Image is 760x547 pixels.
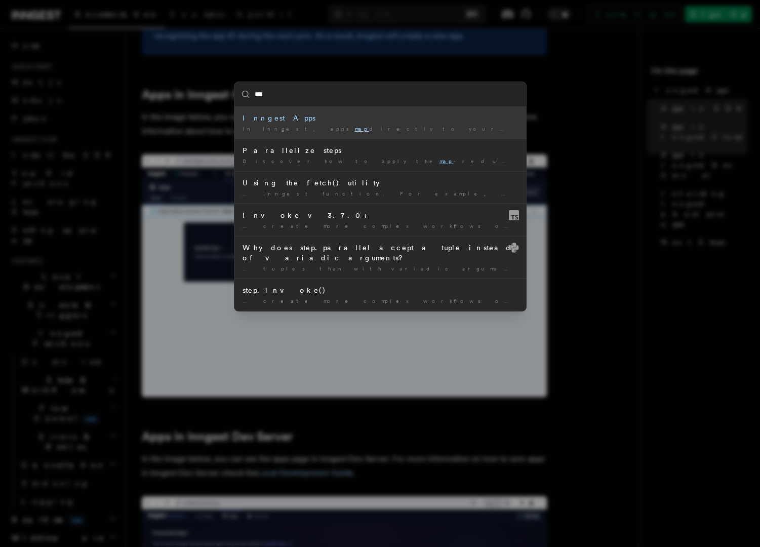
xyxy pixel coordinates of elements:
div: Invoke v3.7.0+ [243,210,518,220]
div: … tuples than with variadic arguments. y still struggles even with … [243,265,518,272]
div: … create more complex workflows or -reduce type jobs. This … [243,297,518,305]
mark: map [439,158,454,164]
div: Using the fetch() utility [243,178,518,188]
mark: map [355,126,369,132]
div: Discover how to apply the -reduce pattern with Steps. [243,158,518,165]
div: … create more complex workflows or -reduce type jobs. step … [243,222,518,230]
div: Parallelize steps [243,145,518,155]
div: Why does step.parallel accept a tuple instead of variadic arguments? [243,243,518,263]
mark: MyP [507,190,521,197]
div: step.invoke() [243,285,518,295]
div: In Inngest, apps directly to your projects or services … [243,125,518,133]
div: … Inngest function. For example, a roductApi class that … [243,190,518,198]
div: Inngest Apps [243,113,518,123]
